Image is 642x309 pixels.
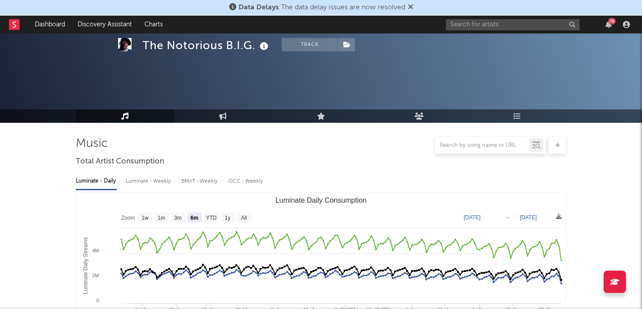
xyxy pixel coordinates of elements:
text: [DATE] [520,214,537,221]
a: Dashboard [29,16,71,33]
a: Charts [138,16,169,33]
div: The Notorious B.I.G. [143,38,271,53]
div: 79 [608,18,616,25]
span: : The data delay issues are now resolved [239,4,405,11]
text: [DATE] [464,214,481,221]
input: Search by song name or URL [435,142,529,149]
span: Data Delays [239,4,279,11]
text: YTD [206,215,217,221]
text: All [241,215,247,221]
text: 0 [96,298,99,303]
text: Luminate Daily Consumption [276,196,367,204]
span: Dismiss [408,4,413,11]
div: Luminate - Weekly [126,174,173,189]
button: Track [282,38,337,51]
text: 4M [92,248,99,253]
input: Search for artists [446,19,580,30]
div: OCC - Weekly [228,174,264,189]
text: 3m [174,215,182,221]
div: BMAT - Weekly [181,174,219,189]
text: → [505,214,510,221]
text: 2M [92,273,99,278]
text: 6m [190,215,198,221]
button: 79 [605,21,612,28]
text: 1m [158,215,165,221]
text: Luminate Daily Streams [82,237,89,294]
div: Luminate - Daily [76,174,117,189]
span: Total Artist Consumption [76,156,164,167]
text: 1y [225,215,230,221]
text: 1w [142,215,149,221]
text: Zoom [121,215,135,221]
a: Discovery Assistant [71,16,138,33]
